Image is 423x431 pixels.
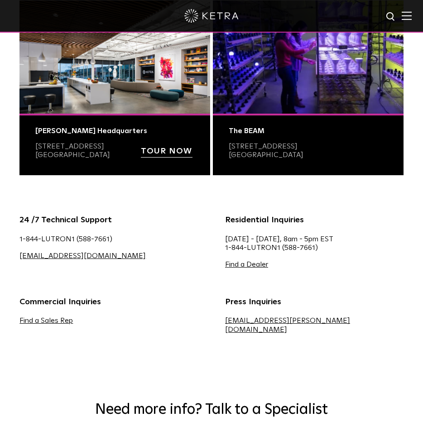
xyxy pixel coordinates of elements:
[225,235,404,252] p: [DATE] - [DATE], 8am - 5pm EST
[19,235,112,243] a: 1-844-LUTRON1 (588-7661)
[229,143,298,150] a: [STREET_ADDRESS]
[141,147,192,155] strong: TOUR NOW
[213,0,404,114] img: Austin Photo@2x
[225,317,350,333] a: [EMAIL_ADDRESS][PERSON_NAME][DOMAIN_NAME]
[229,151,303,158] a: [GEOGRAPHIC_DATA]
[35,151,110,158] a: [GEOGRAPHIC_DATA]
[19,214,198,227] h5: 24 /7 Technical Support
[19,401,403,418] h2: Need more info? Talk to a Specialist
[402,11,412,20] img: Hamburger%20Nav.svg
[385,11,397,23] img: search icon
[225,244,318,251] a: 1-844-LUTRON1 (588-7661)
[225,214,404,227] h5: Residential Inquiries
[19,0,210,114] img: 036-collaboration-studio-2 copy
[229,127,388,135] div: The BEAM
[19,317,73,324] a: Find a Sales Rep
[35,127,194,135] div: [PERSON_NAME] Headquarters
[184,9,239,23] img: ketra-logo-2019-white
[225,296,404,309] h5: Press Inquiries
[19,252,146,259] a: [EMAIL_ADDRESS][DOMAIN_NAME]
[225,261,268,268] a: Find a Dealer
[141,148,192,158] a: TOUR NOW
[19,296,198,309] h5: Commercial Inquiries
[35,143,104,150] a: [STREET_ADDRESS]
